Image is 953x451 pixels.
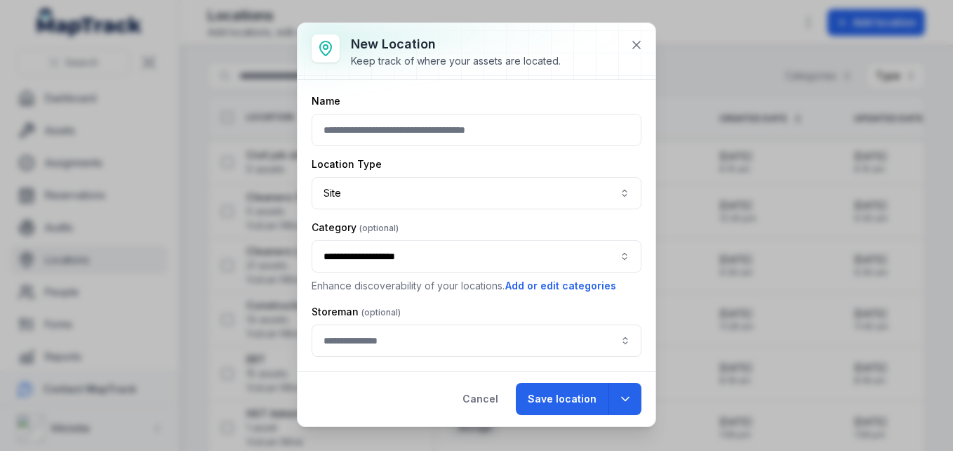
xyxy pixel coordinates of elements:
[312,157,382,171] label: Location Type
[312,221,399,235] label: Category
[312,177,641,209] button: Site
[312,94,340,108] label: Name
[312,325,641,357] input: location-add:cf[84144235-a180-4c39-8314-7ec9bb4b7cac]-label
[312,305,401,319] label: Storeman
[516,383,608,415] button: Save location
[312,278,641,294] p: Enhance discoverability of your locations.
[351,34,561,54] h3: New location
[351,54,561,68] div: Keep track of where your assets are located.
[451,383,510,415] button: Cancel
[505,278,617,294] button: Add or edit categories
